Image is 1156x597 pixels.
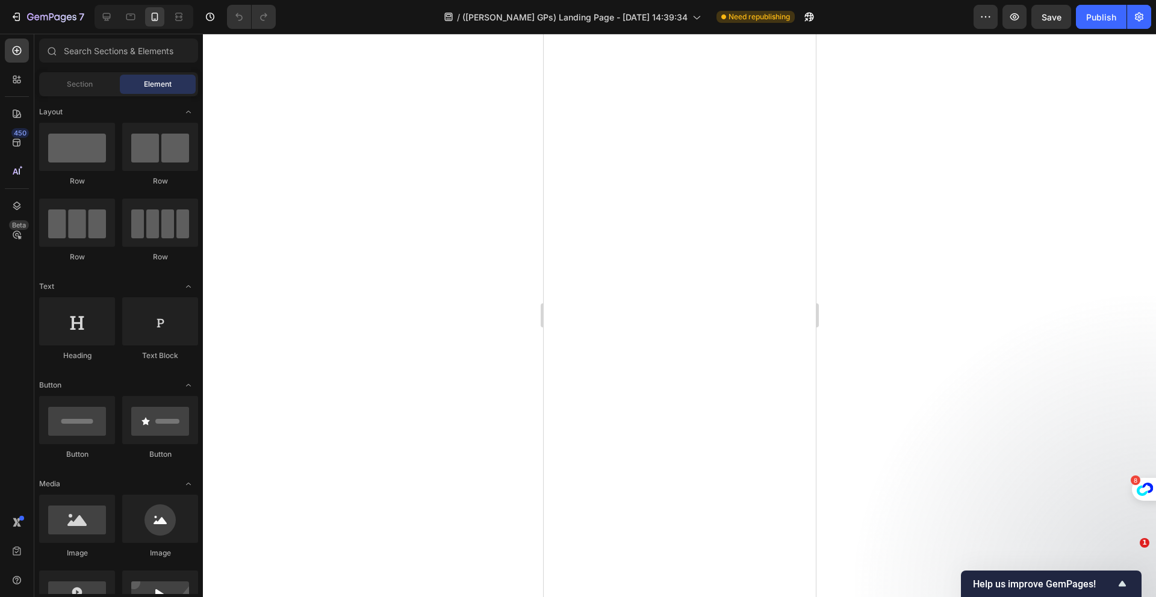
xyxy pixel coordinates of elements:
span: Element [144,79,172,90]
span: 1 [1140,538,1149,548]
div: Image [39,548,115,558]
iframe: Intercom live chat [1115,556,1144,585]
div: Undo/Redo [227,5,276,29]
span: Layout [39,107,63,117]
iframe: Design area [544,34,816,597]
div: Row [39,176,115,187]
div: Button [122,449,198,460]
span: Media [39,478,60,489]
button: Publish [1076,5,1126,29]
span: Need republishing [729,11,790,22]
input: Search Sections & Elements [39,39,198,63]
div: Button [39,449,115,460]
div: Text Block [122,350,198,361]
span: / [457,11,460,23]
div: Row [122,252,198,262]
div: 450 [11,128,29,138]
button: 7 [5,5,90,29]
div: Publish [1086,11,1116,23]
div: Image [122,548,198,558]
button: Save [1031,5,1071,29]
span: Help us improve GemPages! [973,578,1115,590]
span: ([PERSON_NAME] GPs) Landing Page - [DATE] 14:39:34 [462,11,688,23]
span: Section [67,79,93,90]
div: Row [39,252,115,262]
span: Toggle open [179,277,198,296]
div: Row [122,176,198,187]
button: Show survey - Help us improve GemPages! [973,577,1130,591]
span: Save [1042,12,1061,22]
span: Toggle open [179,376,198,395]
div: Beta [9,220,29,230]
p: 7 [79,10,84,24]
span: Toggle open [179,102,198,122]
span: Text [39,281,54,292]
div: Heading [39,350,115,361]
span: Toggle open [179,474,198,493]
span: Button [39,380,61,391]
